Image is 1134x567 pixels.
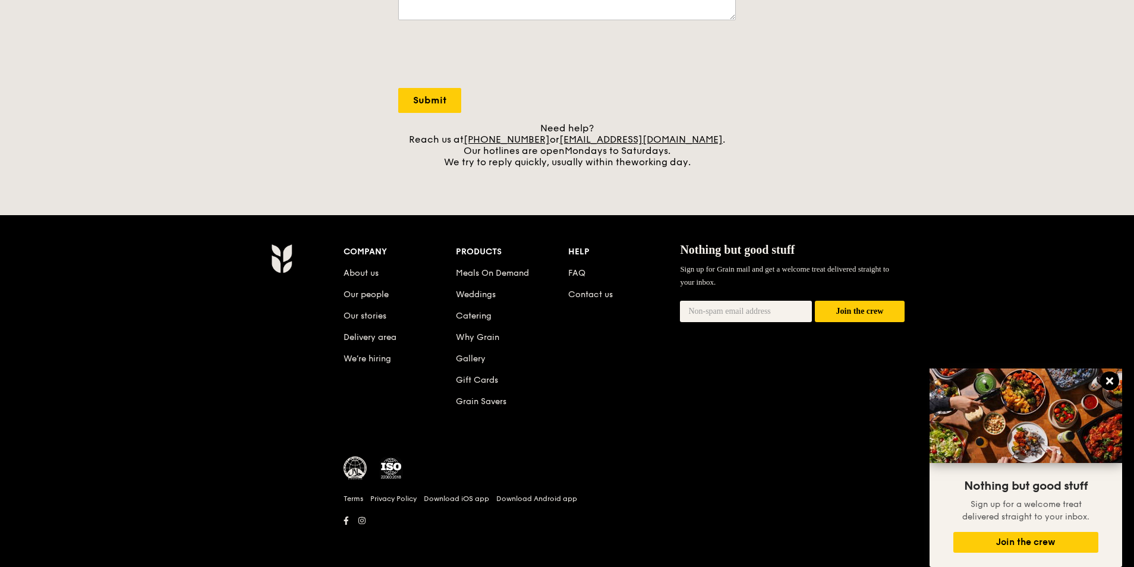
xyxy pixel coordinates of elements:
div: Help [568,244,681,260]
a: [EMAIL_ADDRESS][DOMAIN_NAME] [559,134,723,145]
img: DSC07876-Edit02-Large.jpeg [930,368,1122,463]
span: Sign up for Grain mail and get a welcome treat delivered straight to your inbox. [680,264,889,286]
span: Mondays to Saturdays. [565,145,670,156]
h6: Revision [225,529,909,538]
a: Contact us [568,289,613,300]
a: Weddings [456,289,496,300]
img: ISO Certified [379,456,403,480]
a: We’re hiring [344,354,391,364]
a: Grain Savers [456,396,506,407]
button: Close [1100,371,1119,390]
span: Sign up for a welcome treat delivered straight to your inbox. [962,499,1089,522]
span: Nothing but good stuff [680,243,795,256]
div: Need help? Reach us at or . Our hotlines are open We try to reply quickly, usually within the [398,122,736,168]
button: Join the crew [953,532,1098,553]
a: Gallery [456,354,486,364]
input: Non-spam email address [680,301,812,322]
a: Download Android app [496,494,577,503]
div: Products [456,244,568,260]
a: [PHONE_NUMBER] [464,134,550,145]
input: Submit [398,88,461,113]
a: Delivery area [344,332,396,342]
img: Grain [271,244,292,273]
a: FAQ [568,268,585,278]
a: Our people [344,289,389,300]
span: Nothing but good stuff [964,479,1088,493]
a: Our stories [344,311,386,321]
div: Company [344,244,456,260]
a: Download iOS app [424,494,489,503]
a: Catering [456,311,492,321]
a: Meals On Demand [456,268,529,278]
a: Terms [344,494,363,503]
a: About us [344,268,379,278]
img: MUIS Halal Certified [344,456,367,480]
a: Why Grain [456,332,499,342]
a: Gift Cards [456,375,498,385]
a: Privacy Policy [370,494,417,503]
button: Join the crew [815,301,905,323]
span: working day. [631,156,691,168]
iframe: reCAPTCHA [398,32,579,78]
